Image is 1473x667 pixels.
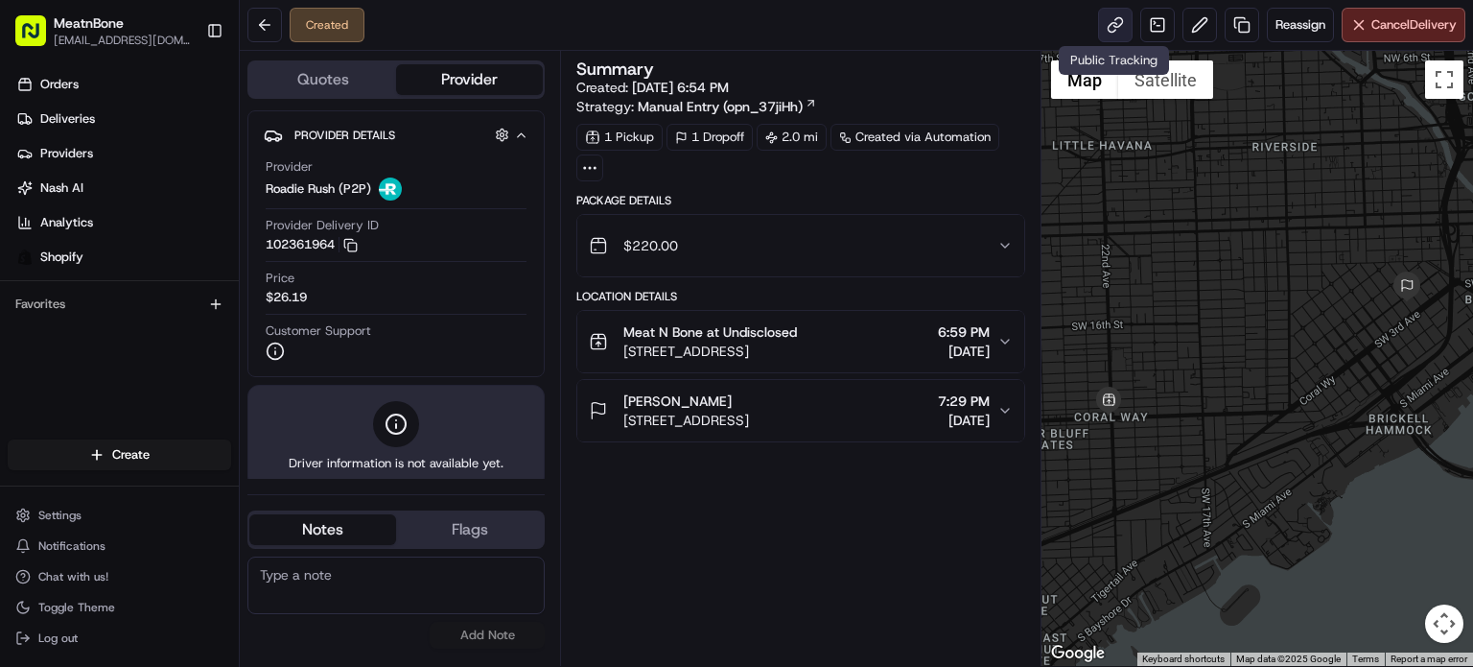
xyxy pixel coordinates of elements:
img: 1736555255976-a54dd68f-1ca7-489b-9aae-adbdc363a1c4 [38,298,54,313]
span: Analytics [40,214,93,231]
span: [DATE] [938,342,990,361]
a: Shopify [8,242,239,273]
span: 7:29 PM [938,392,990,411]
div: Public Tracking [1059,46,1169,75]
button: Notes [249,514,396,545]
button: Quotes [249,64,396,95]
a: Providers [8,138,239,169]
a: Manual Entry (opn_37jiHh) [638,97,817,116]
a: Analytics [8,207,239,238]
div: Past conversations [19,249,129,264]
a: Created via Automation [830,124,999,151]
button: MeatnBone [54,13,124,33]
button: 102361964 [266,236,358,253]
img: roadie-logo-v2.jpg [379,178,402,201]
span: Settings [38,508,82,523]
input: Clear [50,123,316,143]
span: Created: [576,78,729,97]
span: Create [112,446,150,464]
img: 1736555255976-a54dd68f-1ca7-489b-9aae-adbdc363a1c4 [19,182,54,217]
div: 📗 [19,430,35,445]
button: Chat with us! [8,563,231,590]
button: Start new chat [326,188,349,211]
span: $26.19 [266,289,307,306]
div: Strategy: [576,97,817,116]
button: Provider [396,64,543,95]
span: Knowledge Base [38,428,147,447]
a: 📗Knowledge Base [12,420,154,455]
span: Meat N Bone at Undisclosed [623,322,797,342]
span: Wisdom [PERSON_NAME] [59,297,204,312]
span: 6:59 PM [938,322,990,342]
span: Reassign [1275,16,1325,34]
img: Shopify logo [17,250,33,265]
span: Providers [40,145,93,162]
a: Nash AI [8,173,239,203]
span: Toggle Theme [38,600,115,615]
img: Google [1046,641,1110,666]
span: Nash AI [40,179,83,197]
span: • [208,348,215,364]
span: Chat with us! [38,569,108,584]
span: Log out [38,631,78,646]
button: Notifications [8,533,231,560]
button: Settings [8,502,231,529]
span: Cancel Delivery [1371,16,1457,34]
span: Map data ©2025 Google [1236,654,1341,664]
span: [STREET_ADDRESS] [623,342,797,361]
span: Customer Support [266,322,371,340]
button: [PERSON_NAME][STREET_ADDRESS]7:29 PM[DATE] [577,380,1024,441]
img: 8571987876998_91fb9ceb93ad5c398215_72.jpg [40,182,75,217]
img: Wisdom Oko [19,330,50,368]
span: [STREET_ADDRESS] [623,411,749,430]
span: Deliveries [40,110,95,128]
span: Price [266,270,294,287]
div: 1 Dropoff [666,124,753,151]
span: Provider [266,158,313,176]
button: Show street map [1051,60,1118,99]
button: Log out [8,625,231,652]
p: Welcome 👋 [19,76,349,107]
button: Reassign [1267,8,1334,42]
span: • [208,297,215,312]
span: [DATE] 6:54 PM [632,79,729,96]
span: Pylon [191,475,232,489]
span: Shopify [40,249,83,266]
button: Map camera controls [1425,605,1463,643]
div: 2.0 mi [757,124,827,151]
div: Start new chat [86,182,315,202]
span: $220.00 [623,236,678,255]
img: 1736555255976-a54dd68f-1ca7-489b-9aae-adbdc363a1c4 [38,349,54,365]
span: Notifications [38,538,105,554]
div: We're available if you need us! [86,202,264,217]
a: Terms (opens in new tab) [1352,654,1379,664]
button: [EMAIL_ADDRESS][DOMAIN_NAME] [54,33,191,48]
a: Deliveries [8,104,239,134]
button: Toggle Theme [8,594,231,621]
div: Package Details [576,193,1025,208]
span: [PERSON_NAME] [623,392,732,411]
button: Flags [396,514,543,545]
span: [DATE] [219,297,258,312]
button: See all [297,245,349,268]
span: Provider Delivery ID [266,217,379,234]
span: Provider Details [294,128,395,143]
span: Manual Entry (opn_37jiHh) [638,97,803,116]
div: Location Details [576,289,1025,304]
a: Powered byPylon [135,474,232,489]
span: Orders [40,76,79,93]
button: Provider Details [264,119,528,151]
a: 💻API Documentation [154,420,316,455]
span: [DATE] [219,348,258,364]
span: Driver information is not available yet. [289,455,503,472]
span: Roadie Rush (P2P) [266,180,371,198]
img: Nash [19,18,58,57]
div: 💻 [162,430,177,445]
button: Toggle fullscreen view [1425,60,1463,99]
button: Meat N Bone at Undisclosed[STREET_ADDRESS]6:59 PM[DATE] [577,311,1024,372]
img: Wisdom Oko [19,278,50,316]
div: 1 Pickup [576,124,663,151]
